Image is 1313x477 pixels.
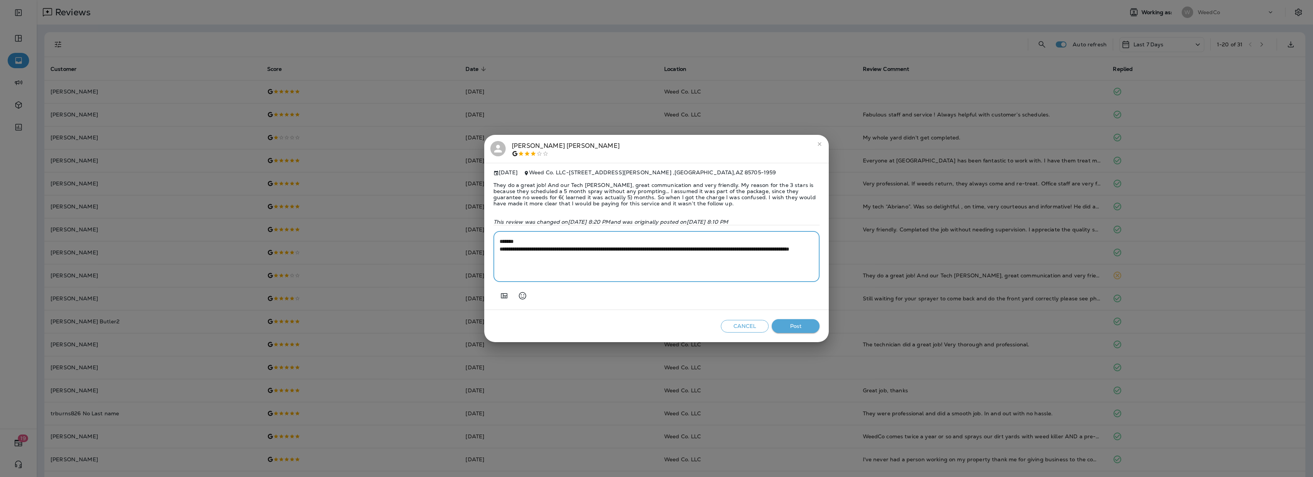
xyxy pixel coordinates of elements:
[721,320,769,333] button: Cancel
[611,218,728,225] span: and was originally posted on [DATE] 8:10 PM
[529,169,776,176] span: Weed Co. LLC - [STREET_ADDRESS][PERSON_NAME] , [GEOGRAPHIC_DATA] , AZ 85705-1959
[772,319,820,333] button: Post
[813,138,826,150] button: close
[515,288,530,303] button: Select an emoji
[496,288,512,303] button: Add in a premade template
[493,219,820,225] p: This review was changed on [DATE] 8:20 PM
[512,141,620,157] div: [PERSON_NAME] [PERSON_NAME]
[493,169,518,176] span: [DATE]
[493,176,820,213] span: They do a great job! And our Tech [PERSON_NAME], great communication and very friendly. My reason...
